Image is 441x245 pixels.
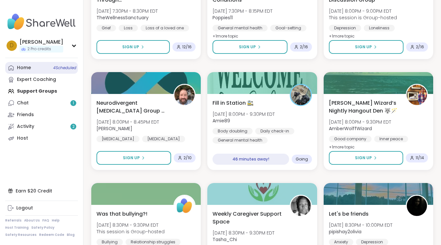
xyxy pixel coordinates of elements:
[67,233,75,237] a: Blog
[17,65,31,71] div: Home
[96,222,165,228] span: [DATE] 8:30PM - 9:30PM EDT
[355,155,372,161] span: Sign Up
[24,218,40,223] a: About Us
[17,112,34,118] div: Friends
[5,225,29,230] a: Host Training
[17,135,28,142] div: Host
[255,128,294,134] div: Daily check-in
[213,40,287,54] button: Sign Up
[291,85,311,105] img: Amie89
[329,136,372,142] div: Good company
[184,155,192,161] span: 2 / 10
[122,44,139,50] span: Sign Up
[407,196,427,216] img: pipishay2olivia
[5,62,78,74] a: Home4Scheduled
[213,137,268,144] div: General mental health
[96,14,149,21] b: TheWellnessSanctuary
[52,218,60,223] a: Help
[213,25,268,31] div: General mental health
[5,233,37,237] a: Safety Resources
[374,136,408,142] div: Inner peace
[5,202,78,214] a: Logout
[17,76,56,83] div: Expert Coaching
[96,228,165,235] span: This session is Group-hosted
[96,210,147,218] span: Was that bullying?!
[355,44,372,50] span: Sign Up
[5,10,78,33] img: ShareWell Nav Logo
[329,8,397,14] span: [DATE] 8:00PM - 9:00PM EDT
[17,123,34,130] div: Activity
[213,230,274,236] span: [DATE] 8:30PM - 9:30PM EDT
[5,109,78,121] a: Friends
[213,99,254,107] span: Fill in Station 🚉
[96,136,140,142] div: [MEDICAL_DATA]
[329,222,392,228] span: [DATE] 8:30PM - 10:00PM EDT
[10,41,14,50] span: D
[31,225,54,230] a: Safety Policy
[213,111,275,117] span: [DATE] 8:00PM - 9:30PM EDT
[329,25,361,31] div: Depression
[329,14,397,21] span: This session is Group-hosted
[5,97,78,109] a: Chat1
[213,128,253,134] div: Body doubling
[296,157,308,162] span: Going
[407,85,427,105] img: AmberWolffWizard
[270,25,306,31] div: Goal-setting
[72,124,75,130] span: 2
[364,25,395,31] div: Loneliness
[39,233,64,237] a: Redeem Code
[329,119,391,125] span: [DATE] 8:00PM - 9:30PM EDT
[96,99,166,115] span: Neurodivergent [MEDICAL_DATA] Group - [DATE]
[5,218,22,223] a: Referrals
[416,155,424,161] span: 11 / 14
[5,185,78,197] div: Earn $20 Credit
[213,14,233,21] b: Poppies11
[174,196,195,216] img: ShareWell
[5,121,78,132] a: Activity2
[5,74,78,85] a: Expert Coaching
[329,125,372,132] b: AmberWolffWizard
[96,25,116,31] div: Grief
[96,151,171,165] button: Sign Up
[416,44,424,50] span: 2 / 16
[213,154,289,165] div: 46 minutes away!
[182,44,192,50] span: 12 / 16
[96,119,159,125] span: [DATE] 8:00PM - 8:45PM EDT
[291,196,311,216] img: Tasha_Chi
[329,210,369,218] span: Let's be friends
[123,155,140,161] span: Sign Up
[53,65,76,70] span: 4 Scheduled
[329,151,403,165] button: Sign Up
[119,25,138,31] div: Loss
[96,125,132,132] b: [PERSON_NAME]
[213,8,272,14] span: [DATE] 7:30PM - 8:15PM EDT
[329,228,361,235] b: pipishay2olivia
[300,44,308,50] span: 2 / 16
[239,44,256,50] span: Sign Up
[96,8,158,14] span: [DATE] 7:30PM - 8:30PM EDT
[16,205,33,211] div: Logout
[5,132,78,144] a: Host
[174,85,195,105] img: Brian_L
[20,38,63,46] div: [PERSON_NAME]
[329,40,404,54] button: Sign Up
[42,218,49,223] a: FAQ
[213,210,282,226] span: Weekly Caregiver Support Space
[142,136,185,142] div: [MEDICAL_DATA]
[27,46,51,52] span: 2 Pro credits
[213,117,230,124] b: Amie89
[73,100,74,106] span: 1
[213,236,237,243] b: Tasha_Chi
[140,25,189,31] div: Loss of a loved one
[329,99,399,115] span: [PERSON_NAME] Wizard’s Nightly Hangout Den 🐺🪄
[17,100,29,106] div: Chat
[96,40,170,54] button: Sign Up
